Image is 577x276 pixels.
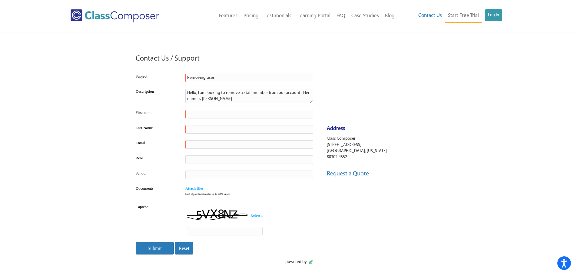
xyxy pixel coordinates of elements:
[216,9,240,23] a: Features
[240,9,262,23] a: Pricing
[134,70,178,85] td: Subject
[134,137,178,152] td: Email
[187,204,247,227] img: showcaptcha
[382,9,398,23] a: Blog
[327,136,443,160] p: Class Composer [STREET_ADDRESS] [GEOGRAPHIC_DATA], [US_STATE] 80302-4552
[415,9,445,22] a: Contact Us
[308,260,313,264] img: portalLogo.de847024ebc0131731a3.png
[333,9,348,23] a: FAQ
[136,54,200,64] h3: Contact Us / Support
[398,9,502,23] nav: Header Menu
[134,182,178,201] td: Documents
[134,122,178,137] td: Last Name
[327,125,443,133] h4: Address
[485,9,502,21] a: Log In
[185,193,230,196] span: Each of your file(s) can be up to 20MB in size.
[250,213,263,218] a: Refresh
[262,9,294,23] a: Testimonials
[285,259,307,265] span: powered by
[445,9,482,23] a: Start Free Trial
[71,9,159,22] img: Class Composer
[294,9,333,23] a: Learning Portal
[184,9,398,23] nav: Header Menu
[134,152,178,167] td: Role
[134,167,178,182] td: School
[134,107,178,122] td: First name
[327,171,369,177] a: Request a Quote
[175,242,194,254] input: Reset
[134,85,178,107] td: Description
[134,201,179,239] td: Captcha
[136,242,174,254] input: Submit
[348,9,382,23] a: Case Studies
